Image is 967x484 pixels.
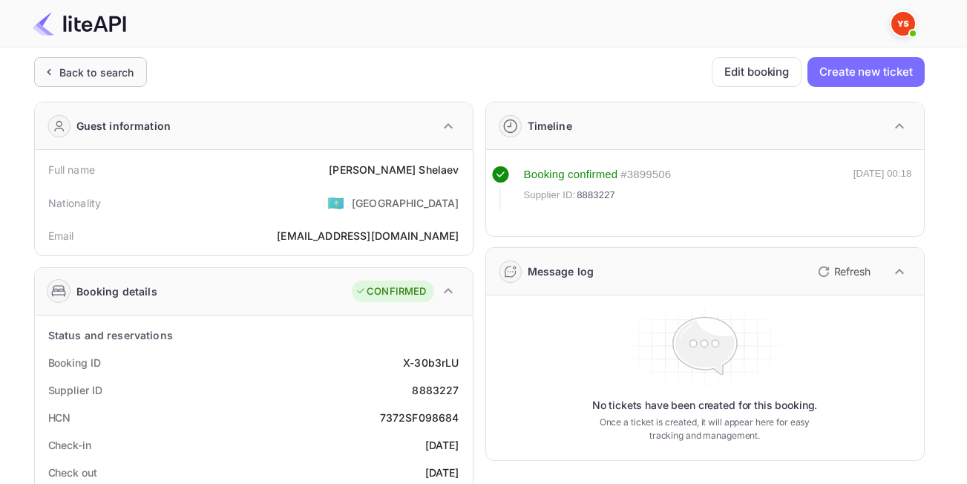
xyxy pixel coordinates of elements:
p: Refresh [834,264,871,279]
div: Guest information [76,118,171,134]
div: [GEOGRAPHIC_DATA] [352,195,459,211]
span: 8883227 [577,188,615,203]
div: Status and reservations [48,327,173,343]
button: Refresh [809,260,876,284]
div: 8883227 [412,382,459,398]
div: Booking ID [48,355,101,370]
div: [DATE] [425,465,459,480]
div: # 3899506 [620,166,671,183]
div: 7372SF098684 [380,410,459,425]
div: Message log [528,264,594,279]
div: Check out [48,465,97,480]
div: X-30b3rLU [403,355,459,370]
p: No tickets have been created for this booking. [592,398,818,413]
div: Full name [48,162,95,177]
div: Email [48,228,74,243]
div: [PERSON_NAME] Shelaev [329,162,459,177]
div: Nationality [48,195,102,211]
div: HCN [48,410,71,425]
div: [DATE] 00:18 [853,166,912,209]
span: Supplier ID: [524,188,576,203]
p: Once a ticket is created, it will appear here for easy tracking and management. [588,416,822,442]
div: Booking details [76,284,157,299]
div: Back to search [59,65,134,80]
div: Booking confirmed [524,166,618,183]
div: [DATE] [425,437,459,453]
div: [EMAIL_ADDRESS][DOMAIN_NAME] [277,228,459,243]
div: Timeline [528,118,572,134]
span: United States [327,189,344,216]
div: Check-in [48,437,91,453]
img: LiteAPI Logo [33,12,126,36]
button: Create new ticket [807,57,924,87]
button: Edit booking [712,57,802,87]
img: Yandex Support [891,12,915,36]
div: Supplier ID [48,382,102,398]
div: CONFIRMED [355,284,426,299]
